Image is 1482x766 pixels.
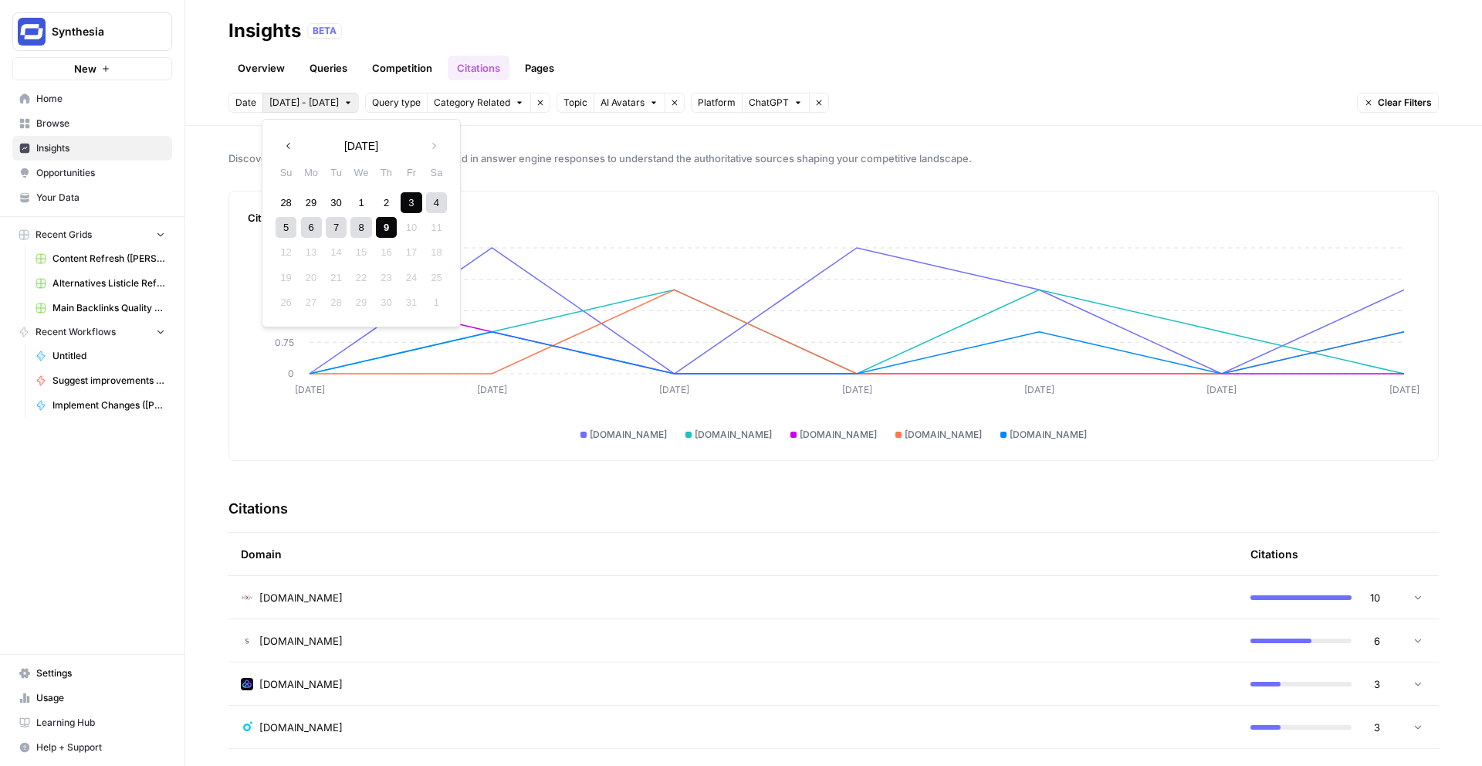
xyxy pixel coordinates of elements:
[426,242,447,263] div: Not available Saturday, October 18th, 2025
[563,96,587,110] span: Topic
[905,428,982,442] span: [DOMAIN_NAME]
[275,337,294,348] tspan: 0.75
[36,228,92,242] span: Recent Grids
[590,428,667,442] span: [DOMAIN_NAME]
[12,686,172,710] a: Usage
[241,678,253,690] img: 0dz0brficd7f2v6npppzoisyp69c
[698,96,736,110] span: Platform
[228,56,294,80] a: Overview
[426,267,447,288] div: Not available Saturday, October 25th, 2025
[241,721,253,734] img: 9wpugrpdx4fnsltybfg8w7wdmn3z
[426,192,447,213] div: Choose Saturday, October 4th, 2025
[273,190,448,315] div: month 2025-10
[300,56,357,80] a: Queries
[12,735,172,760] button: Help + Support
[29,296,172,320] a: Main Backlinks Quality Checker - MAIN
[36,166,165,180] span: Opportunities
[1010,428,1087,442] span: [DOMAIN_NAME]
[276,292,296,313] div: Not available Sunday, October 26th, 2025
[1389,384,1419,395] tspan: [DATE]
[12,320,172,344] button: Recent Workflows
[301,217,322,238] div: Choose Monday, October 6th, 2025
[228,19,301,43] div: Insights
[477,384,507,395] tspan: [DATE]
[326,292,347,313] div: Not available Tuesday, October 28th, 2025
[350,217,371,238] div: Choose Wednesday, October 8th, 2025
[401,267,421,288] div: Not available Friday, October 24th, 2025
[36,92,165,106] span: Home
[376,267,397,288] div: Not available Thursday, October 23rd, 2025
[376,217,397,238] div: Choose Thursday, October 9th, 2025
[74,61,96,76] span: New
[448,56,509,80] a: Citations
[36,117,165,130] span: Browse
[52,24,145,39] span: Synthesia
[594,93,665,113] button: AI Avatars
[276,192,296,213] div: Choose Sunday, September 28th, 2025
[36,191,165,205] span: Your Data
[301,292,322,313] div: Not available Monday, October 27th, 2025
[1361,720,1380,735] span: 3
[516,56,563,80] a: Pages
[52,349,165,363] span: Untitled
[52,374,165,388] span: Suggest improvements ([PERSON_NAME]'s edit)
[363,56,442,80] a: Competition
[12,111,172,136] a: Browse
[36,741,165,754] span: Help + Support
[350,192,371,213] div: Choose Wednesday, October 1st, 2025
[52,252,165,266] span: Content Refresh ([PERSON_NAME]'s edit)
[307,23,342,39] div: BETA
[276,217,296,238] div: Choose Sunday, October 5th, 2025
[301,267,322,288] div: Not available Monday, October 20th, 2025
[326,242,347,263] div: Not available Tuesday, October 14th, 2025
[29,271,172,296] a: Alternatives Listicle Refresh
[326,162,347,183] div: Tu
[1206,384,1237,395] tspan: [DATE]
[12,185,172,210] a: Your Data
[1361,633,1380,649] span: 6
[376,162,397,183] div: Th
[842,384,872,395] tspan: [DATE]
[426,217,447,238] div: Not available Saturday, October 11th, 2025
[12,661,172,686] a: Settings
[235,96,256,110] span: Date
[241,533,1226,575] div: Domain
[262,119,461,327] div: [DATE] - [DATE]
[12,223,172,246] button: Recent Grids
[18,18,46,46] img: Synthesia Logo
[241,635,253,647] img: w0zp2c29uun6vjx0af49bv1gxzoy
[29,368,172,393] a: Suggest improvements ([PERSON_NAME]'s edit)
[228,151,1439,166] span: Discover which domains are most frequently cited in answer engine responses to understand the aut...
[259,720,343,735] span: [DOMAIN_NAME]
[262,93,359,113] button: [DATE] - [DATE]
[1378,96,1432,110] span: Clear Filters
[1024,384,1054,395] tspan: [DATE]
[376,192,397,213] div: Choose Thursday, October 2nd, 2025
[350,162,371,183] div: We
[12,57,172,80] button: New
[248,210,1419,225] div: Citations
[659,384,689,395] tspan: [DATE]
[742,93,809,113] button: ChatGPT
[288,368,294,379] tspan: 0
[1361,590,1380,605] span: 10
[29,344,172,368] a: Untitled
[36,691,165,705] span: Usage
[12,136,172,161] a: Insights
[29,246,172,271] a: Content Refresh ([PERSON_NAME]'s edit)
[749,96,789,110] span: ChatGPT
[301,192,322,213] div: Choose Monday, September 29th, 2025
[29,393,172,418] a: Implement Changes ([PERSON_NAME]'s edit)
[376,242,397,263] div: Not available Thursday, October 16th, 2025
[401,192,421,213] div: Choose Friday, October 3rd, 2025
[228,498,288,520] h3: Citations
[52,276,165,290] span: Alternatives Listicle Refresh
[1250,533,1298,575] div: Citations
[276,162,296,183] div: Su
[36,716,165,730] span: Learning Hub
[276,267,296,288] div: Not available Sunday, October 19th, 2025
[350,292,371,313] div: Not available Wednesday, October 29th, 2025
[52,301,165,315] span: Main Backlinks Quality Checker - MAIN
[326,217,347,238] div: Choose Tuesday, October 7th, 2025
[12,86,172,111] a: Home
